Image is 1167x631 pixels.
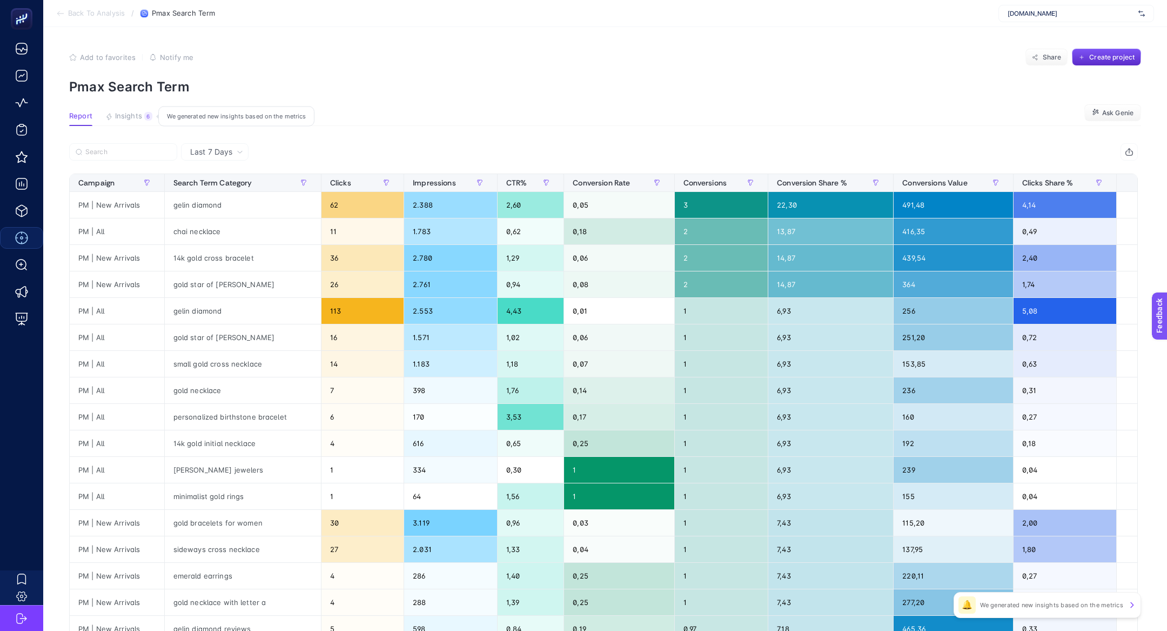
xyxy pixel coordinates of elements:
[498,192,564,218] div: 2,60
[1014,192,1116,218] div: 4,14
[165,563,321,589] div: emerald earrings
[404,271,497,297] div: 2.761
[894,589,1012,615] div: 277,20
[894,536,1012,562] div: 137,95
[498,483,564,509] div: 1,56
[675,298,768,324] div: 1
[404,192,497,218] div: 2.388
[165,324,321,350] div: gold star of [PERSON_NAME]
[1008,9,1134,18] span: [DOMAIN_NAME]
[78,178,115,187] span: Campaign
[321,563,404,589] div: 4
[160,53,193,62] span: Notify me
[69,112,92,121] span: Report
[70,430,164,456] div: PM | All
[69,79,1141,95] p: Pmax Search Term
[321,589,404,615] div: 4
[894,404,1012,430] div: 160
[564,404,674,430] div: 0,17
[70,324,164,350] div: PM | All
[564,218,674,244] div: 0,18
[321,457,404,483] div: 1
[165,483,321,509] div: minimalist gold rings
[768,430,893,456] div: 6,93
[768,218,893,244] div: 13,87
[675,483,768,509] div: 1
[675,563,768,589] div: 1
[131,9,134,17] span: /
[404,430,497,456] div: 616
[321,245,404,271] div: 36
[675,324,768,350] div: 1
[564,510,674,536] div: 0,03
[564,351,674,377] div: 0,07
[321,351,404,377] div: 14
[675,457,768,483] div: 1
[1014,377,1116,403] div: 0,31
[564,245,674,271] div: 0,06
[70,510,164,536] div: PM | New Arrivals
[70,245,164,271] div: PM | New Arrivals
[70,271,164,297] div: PM | New Arrivals
[165,430,321,456] div: 14k gold initial necklace
[404,589,497,615] div: 288
[1014,457,1116,483] div: 0,04
[321,377,404,403] div: 7
[777,178,847,187] span: Conversion Share %
[564,483,674,509] div: 1
[768,589,893,615] div: 7,43
[675,589,768,615] div: 1
[894,245,1012,271] div: 439,54
[165,271,321,297] div: gold star of [PERSON_NAME]
[165,218,321,244] div: chai necklace
[1014,324,1116,350] div: 0,72
[894,218,1012,244] div: 416,35
[70,536,164,562] div: PM | New Arrivals
[498,351,564,377] div: 1,18
[404,324,497,350] div: 1.571
[980,601,1123,609] p: We generated new insights based on the metrics
[165,351,321,377] div: small gold cross necklace
[498,589,564,615] div: 1,39
[564,457,674,483] div: 1
[675,245,768,271] div: 2
[498,218,564,244] div: 0,62
[768,377,893,403] div: 6,93
[498,245,564,271] div: 1,29
[768,404,893,430] div: 6,93
[404,563,497,589] div: 286
[404,457,497,483] div: 334
[498,510,564,536] div: 0,96
[768,483,893,509] div: 6,93
[165,510,321,536] div: gold bracelets for women
[498,271,564,297] div: 0,94
[70,192,164,218] div: PM | New Arrivals
[894,271,1012,297] div: 364
[321,271,404,297] div: 26
[768,298,893,324] div: 6,93
[894,324,1012,350] div: 251,20
[564,324,674,350] div: 0,06
[165,404,321,430] div: personalized birthstone bracelet
[564,430,674,456] div: 0,25
[564,298,674,324] div: 0,01
[404,298,497,324] div: 2.553
[70,563,164,589] div: PM | New Arrivals
[80,53,136,62] span: Add to favorites
[1102,109,1134,117] span: Ask Genie
[321,298,404,324] div: 113
[1014,218,1116,244] div: 0,49
[564,536,674,562] div: 0,04
[768,351,893,377] div: 6,93
[573,178,630,187] span: Conversion Rate
[894,377,1012,403] div: 236
[894,457,1012,483] div: 239
[6,3,41,12] span: Feedback
[1014,510,1116,536] div: 2,00
[1014,271,1116,297] div: 1,74
[152,9,215,18] span: Pmax Search Term
[70,483,164,509] div: PM | All
[894,298,1012,324] div: 256
[1138,8,1145,19] img: svg%3e
[70,589,164,615] div: PM | New Arrivals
